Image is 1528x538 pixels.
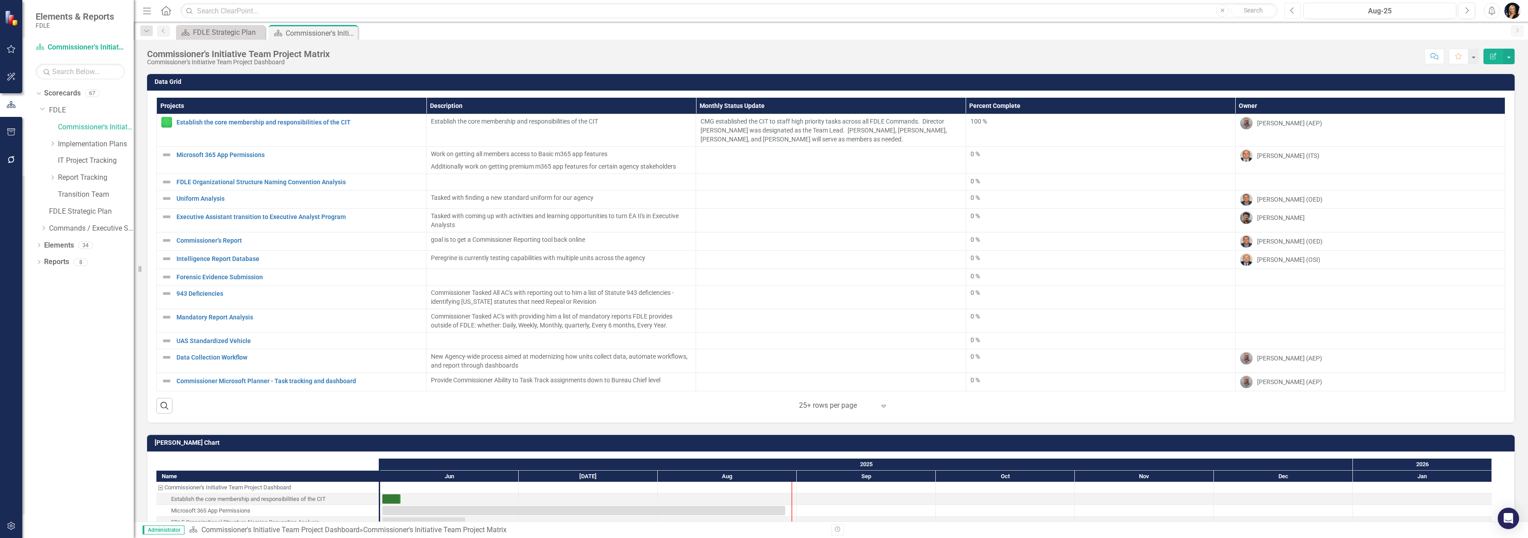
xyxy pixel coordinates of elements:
div: Task: Start date: 2025-06-01 End date: 2025-06-19 [382,517,465,527]
td: Double-Click to Edit [696,174,966,190]
td: Double-Click to Edit [966,232,1235,251]
img: Annie White [1240,193,1253,206]
h3: [PERSON_NAME] Chart [155,439,1510,446]
div: 0 % [971,193,1231,202]
a: Commissioner's Initiative Team Project Dashboard [58,122,134,132]
div: Jun [380,471,519,482]
span: Elements & Reports [36,11,114,22]
td: Double-Click to Edit [966,269,1235,286]
small: FDLE [36,22,114,29]
td: Double-Click to Edit [966,349,1235,373]
img: Dennis Smith [1240,352,1253,364]
div: Task: Start date: 2025-06-01 End date: 2025-08-29 [382,506,785,515]
img: ClearPoint Strategy [4,10,20,26]
img: Not Defined [161,253,172,264]
div: 0 % [971,235,1231,244]
a: Implementation Plans [58,139,134,149]
td: Double-Click to Edit Right Click for Context Menu [157,147,426,174]
img: Not Defined [161,312,172,323]
td: Double-Click to Edit Right Click for Context Menu [157,209,426,232]
div: Aug [658,471,797,482]
p: Additionally work on getting premium m365 app features for certain agency stakeholders [431,160,691,171]
td: Double-Click to Edit [426,114,696,147]
a: Commissioner Microsoft Planner - Task tracking and dashboard [176,378,422,385]
div: 0 % [971,149,1231,158]
div: [PERSON_NAME] (OED) [1257,237,1323,246]
div: 0 % [971,272,1231,281]
td: Double-Click to Edit [426,209,696,232]
td: Double-Click to Edit [696,190,966,209]
td: Double-Click to Edit Right Click for Context Menu [157,349,426,373]
img: Dennis Smith [1240,117,1253,129]
a: FDLE Organizational Structure Naming Convention Analysis [176,179,422,186]
td: Double-Click to Edit [696,333,966,349]
img: Joey Hornsby [1240,149,1253,162]
div: Commissioner's Initiative Team Project Dashboard [147,59,330,66]
td: Double-Click to Edit [426,309,696,333]
p: Commissioner Tasked AC's with providing him a list of mandatory reports FDLE provides outside of ... [431,312,691,330]
img: Not Defined [161,211,172,222]
td: Double-Click to Edit [1235,147,1505,174]
div: Open Intercom Messenger [1498,508,1519,529]
td: Double-Click to Edit [1235,232,1505,251]
td: Double-Click to Edit [966,373,1235,391]
td: Double-Click to Edit [426,333,696,349]
div: » [189,525,824,535]
td: Double-Click to Edit Right Click for Context Menu [157,190,426,209]
p: Commissioner Tasked All AC's with reporting out to him a list of Statute 943 deficiencies - ident... [431,288,691,306]
a: IT Project Tracking [58,156,134,166]
img: Not Defined [161,235,172,246]
a: Reports [44,257,69,267]
a: Transition Team [58,190,134,200]
div: Name [156,471,379,482]
input: Search ClearPoint... [180,3,1278,19]
div: [PERSON_NAME] (OSI) [1257,255,1320,264]
a: FDLE Strategic Plan [178,27,263,38]
td: Double-Click to Edit Right Click for Context Menu [157,174,426,190]
p: Peregrine is currently testing capabilities with multiple units across the agency [431,253,691,262]
img: Eva Rhody [1240,211,1253,224]
div: Jul [519,471,658,482]
td: Double-Click to Edit [966,114,1235,147]
a: Establish the core membership and responsibilities of the CIT [176,119,422,126]
td: Double-Click to Edit [1235,174,1505,190]
div: Aug-25 [1307,6,1453,17]
div: 2025 [380,459,1353,470]
div: 67 [85,90,99,97]
div: [PERSON_NAME] (AEP) [1257,119,1322,128]
td: Double-Click to Edit [1235,286,1505,309]
div: Establish the core membership and responsibilities of the CIT [171,493,326,505]
div: Commissioner's Initiative Team Project Matrix [363,526,507,534]
div: Commissioner's Initiative Team Project Dashboard [164,482,291,493]
div: Commissioner's Initiative Team Project Dashboard [156,482,379,493]
div: Task: Start date: 2025-06-01 End date: 2025-06-05 [156,493,379,505]
div: Task: Start date: 2025-06-01 End date: 2025-06-19 [156,517,379,528]
div: [PERSON_NAME] [1257,213,1305,222]
a: Executive Assistant transition to Executive Analyst Program [176,214,422,220]
input: Search Below... [36,64,125,79]
a: Intelligence Report Database [176,256,422,262]
a: Microsoft 365 App Permissions [176,152,422,158]
img: Annie White [1240,235,1253,248]
td: Double-Click to Edit [426,286,696,309]
td: Double-Click to Edit [426,251,696,269]
td: Double-Click to Edit Right Click for Context Menu [157,269,426,286]
td: Double-Click to Edit [1235,190,1505,209]
h3: Data Grid [155,79,1510,85]
div: Sep [797,471,936,482]
a: Scorecards [44,88,81,99]
div: [PERSON_NAME] (OED) [1257,195,1323,204]
td: Double-Click to Edit Right Click for Context Menu [157,251,426,269]
div: Commissioner's Initiative Team Project Matrix [286,28,356,39]
img: Dennis Smith [1240,376,1253,388]
div: 0 % [971,211,1231,220]
div: Task: Start date: 2025-06-01 End date: 2025-06-05 [382,494,401,504]
td: Double-Click to Edit [1235,309,1505,333]
td: Double-Click to Edit Right Click for Context Menu [157,114,426,147]
td: Double-Click to Edit [426,349,696,373]
div: FDLE Strategic Plan [193,27,263,38]
div: 0 % [971,352,1231,361]
img: Not Defined [161,335,172,346]
div: 100 % [971,117,1231,126]
span: Search [1244,7,1263,14]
